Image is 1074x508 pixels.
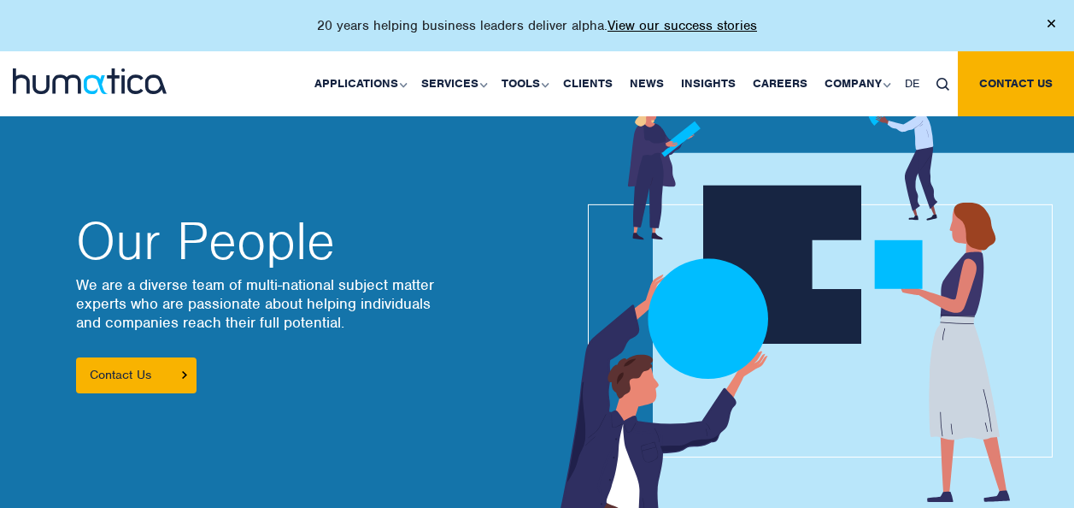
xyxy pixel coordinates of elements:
a: News [621,51,672,116]
a: Clients [555,51,621,116]
a: Applications [306,51,413,116]
a: Insights [672,51,744,116]
a: View our success stories [607,17,757,34]
h2: Our People [76,216,520,267]
img: arrowicon [182,371,187,379]
p: We are a diverse team of multi-national subject matter experts who are passionate about helping i... [76,275,520,332]
img: logo [13,68,167,94]
a: DE [896,51,928,116]
img: search_icon [936,78,949,91]
span: DE [905,76,919,91]
a: Contact Us [76,357,197,393]
a: Services [413,51,493,116]
p: 20 years helping business leaders deliver alpha. [317,17,757,34]
a: Careers [744,51,816,116]
a: Tools [493,51,555,116]
a: Company [816,51,896,116]
a: Contact us [958,51,1074,116]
